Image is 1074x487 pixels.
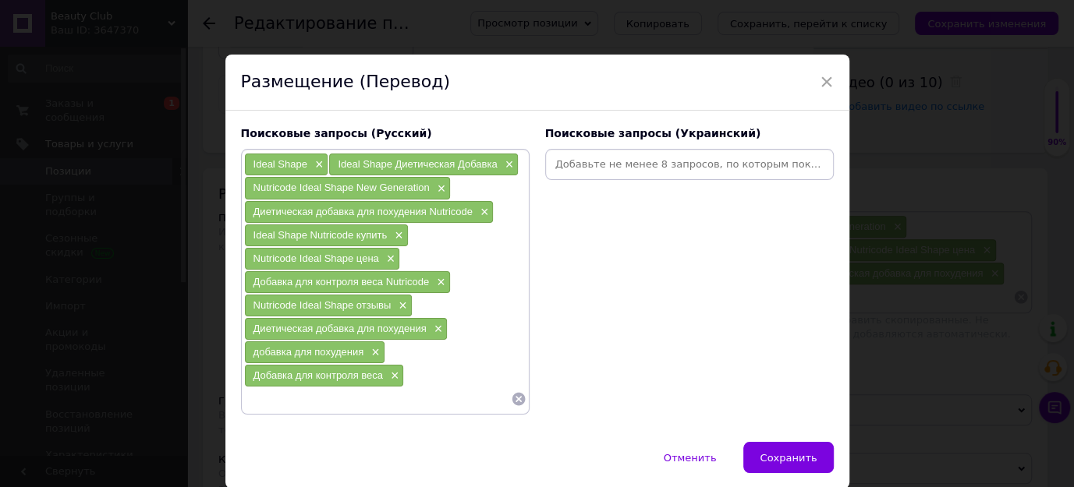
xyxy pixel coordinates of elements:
[16,34,562,51] p: В новую формулу добавили хром, цейлонскую корицу, витамин В6 и L-карнитин.
[16,61,562,94] p: ▪ способствует нормальному метаболизму макроэлементов и поддержанию нормального уровня глюкозы в ...
[253,369,383,381] span: Добавка для контроля веса
[434,182,446,196] span: ×
[383,252,395,266] span: ×
[16,146,562,162] p: помогает контролировать чувство голода, вызванное усилением тревоги и стресса.
[253,206,473,217] span: Диетическая добавка для похудения Nutricode
[253,323,427,334] span: Диетическая добавка для похудения
[253,346,364,358] span: добавка для похудения
[338,158,497,170] span: Ideal Shape Диетическая Добавка
[664,452,717,464] span: Отменить
[253,158,307,170] span: Ideal Shape
[253,276,430,288] span: Добавка для контроля веса Nutricode
[387,369,399,383] span: ×
[225,55,849,111] div: Размещение (Перевод)
[16,105,121,117] strong: ▪ Цейлонская корица
[760,452,817,464] span: Сохранить
[477,206,489,219] span: ×
[16,174,78,185] strong: ▪ L-карнитин
[253,252,379,264] span: Nutricode Ideal Shape цена
[545,127,761,139] span: Поисковые запросы (Украинский)
[16,104,562,136] p: обладает гипогликемическими свойствами, то есть помогает поддерживать низкий уровень сахара в кро...
[367,346,380,359] span: ×
[431,323,443,336] span: ×
[253,299,392,311] span: Nutricode Ideal Shape отзывы
[548,153,831,176] input: Добавьте не менее 8 запросов, по которым покупатели будут искать товар
[743,442,833,473] button: Сохранить
[241,127,432,139] span: Поисковые запросы (Русский)
[311,158,324,171] span: ×
[395,299,407,312] span: ×
[820,69,834,95] span: ×
[19,62,46,74] strong: Хром
[253,229,388,241] span: Ideal Shape Nutricode купить
[16,172,562,205] p: способствует выработке энергии за счет сжигания жира. Ускоряет пассивное жиросжигание и повышает ...
[47,9,531,25] p: удобная форма приема.
[391,229,403,242] span: ×
[433,276,445,289] span: ×
[502,158,514,171] span: ×
[253,182,430,193] span: Nutricode Ideal Shape New Generation
[16,147,82,159] strong: ▪ Витамин В6
[647,442,733,473] button: Отменить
